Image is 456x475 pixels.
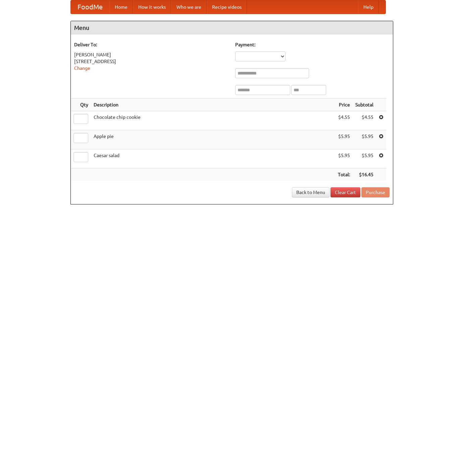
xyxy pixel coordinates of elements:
[74,51,229,58] div: [PERSON_NAME]
[331,187,360,197] a: Clear Cart
[335,149,353,169] td: $5.95
[74,58,229,65] div: [STREET_ADDRESS]
[353,99,376,111] th: Subtotal
[74,41,229,48] h5: Deliver To:
[353,111,376,130] td: $4.55
[171,0,207,14] a: Who we are
[353,169,376,181] th: $16.45
[361,187,390,197] button: Purchase
[133,0,171,14] a: How it works
[91,130,335,149] td: Apple pie
[353,130,376,149] td: $5.95
[335,169,353,181] th: Total:
[71,0,109,14] a: FoodMe
[71,99,91,111] th: Qty
[91,111,335,130] td: Chocolate chip cookie
[353,149,376,169] td: $5.95
[335,111,353,130] td: $4.55
[335,130,353,149] td: $5.95
[292,187,330,197] a: Back to Menu
[71,21,393,35] h4: Menu
[109,0,133,14] a: Home
[91,99,335,111] th: Description
[91,149,335,169] td: Caesar salad
[358,0,379,14] a: Help
[235,41,390,48] h5: Payment:
[74,65,90,71] a: Change
[335,99,353,111] th: Price
[207,0,247,14] a: Recipe videos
